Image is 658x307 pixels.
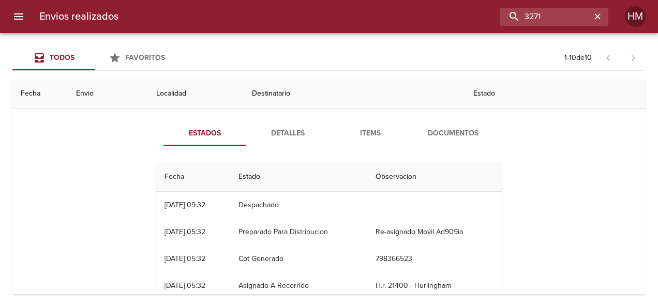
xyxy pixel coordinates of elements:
[163,121,495,146] div: Tabs detalle de guia
[625,6,646,27] div: Abrir información de usuario
[230,162,367,192] th: Estado
[367,219,502,245] td: Re-asignado Movil Ad909ia
[148,79,244,109] th: Localidad
[564,53,592,63] p: 1 - 10 de 10
[596,52,621,63] span: Pagina anterior
[39,8,118,25] h6: Envios realizados
[230,192,367,219] td: Despachado
[625,6,646,27] div: HM
[68,79,148,109] th: Envio
[170,127,240,140] span: Estados
[165,254,205,263] div: [DATE] 05:32
[156,162,230,192] th: Fecha
[230,219,367,245] td: Preparado Para Distribucion
[367,162,502,192] th: Observacion
[244,79,465,109] th: Destinatario
[230,245,367,272] td: Cot Generado
[621,45,646,70] span: Pagina siguiente
[252,127,323,140] span: Detalles
[12,79,68,109] th: Fecha
[367,245,502,272] td: 798366523
[165,201,205,209] div: [DATE] 09:32
[6,4,31,29] button: menu
[125,53,165,62] span: Favoritos
[165,281,205,290] div: [DATE] 05:32
[465,79,646,109] th: Estado
[367,272,502,299] td: H.r. 21400 - Hurlingham
[12,45,178,70] div: Tabs Envios
[335,127,406,140] span: Items
[165,227,205,236] div: [DATE] 05:32
[500,8,591,26] input: buscar
[50,53,74,62] span: Todos
[418,127,488,140] span: Documentos
[230,272,367,299] td: Asignado A Recorrido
